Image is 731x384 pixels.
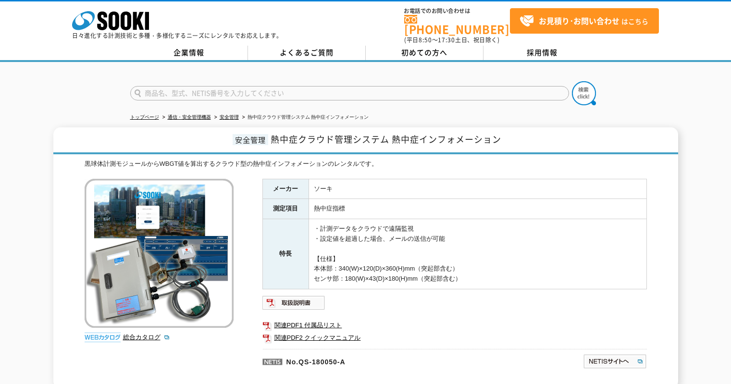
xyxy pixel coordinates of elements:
a: 通信・安全管理機器 [168,114,211,120]
img: 熱中症クラウド管理システム 熱中症インフォメーション [85,179,234,328]
strong: お見積り･お問い合わせ [539,15,619,26]
span: お電話でのお問い合わせは [404,8,510,14]
a: お見積り･お問い合わせはこちら [510,8,659,34]
img: btn_search.png [572,81,596,105]
img: webカタログ [85,333,121,342]
span: 熱中症クラウド管理システム 熱中症インフォメーション [271,133,501,146]
a: 企業情報 [130,46,248,60]
span: 17:30 [438,36,455,44]
td: ・計測データをクラウドで遠隔監視 ・設定値を超過した場合、メールの送信が可能 【仕様】 本体部：340(W)×120(D)×360(H)mm（突起部含む） センサ部：180(W)×43(D)×1... [309,219,646,289]
div: 黒球体計測モジュールからWBGT値を算出するクラウド型の熱中症インフォメーションのレンタルです。 [85,159,647,169]
span: (平日 ～ 土日、祝日除く) [404,36,499,44]
span: 8:50 [419,36,432,44]
a: トップページ [130,114,159,120]
th: 特長 [262,219,309,289]
td: 熱中症指標 [309,199,646,219]
input: 商品名、型式、NETIS番号を入力してください [130,86,569,100]
img: NETISサイトへ [583,354,647,369]
a: 関連PDF2 クイックマニュアル [262,332,647,344]
p: No.QS-180050-A [262,349,490,372]
a: 総合カタログ [123,334,170,341]
a: [PHONE_NUMBER] [404,15,510,35]
a: 安全管理 [220,114,239,120]
a: 採用情報 [483,46,601,60]
a: よくあるご質問 [248,46,366,60]
th: 測定項目 [262,199,309,219]
a: 初めての方へ [366,46,483,60]
img: 取扱説明書 [262,295,325,310]
th: メーカー [262,179,309,199]
span: 初めての方へ [401,47,447,58]
p: 日々進化する計測技術と多種・多様化するニーズにレンタルでお応えします。 [72,33,283,38]
a: 関連PDF1 付属品リスト [262,319,647,332]
span: 安全管理 [233,134,268,145]
a: 取扱説明書 [262,301,325,309]
span: はこちら [520,14,648,28]
td: ソーキ [309,179,646,199]
li: 熱中症クラウド管理システム 熱中症インフォメーション [240,112,369,123]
